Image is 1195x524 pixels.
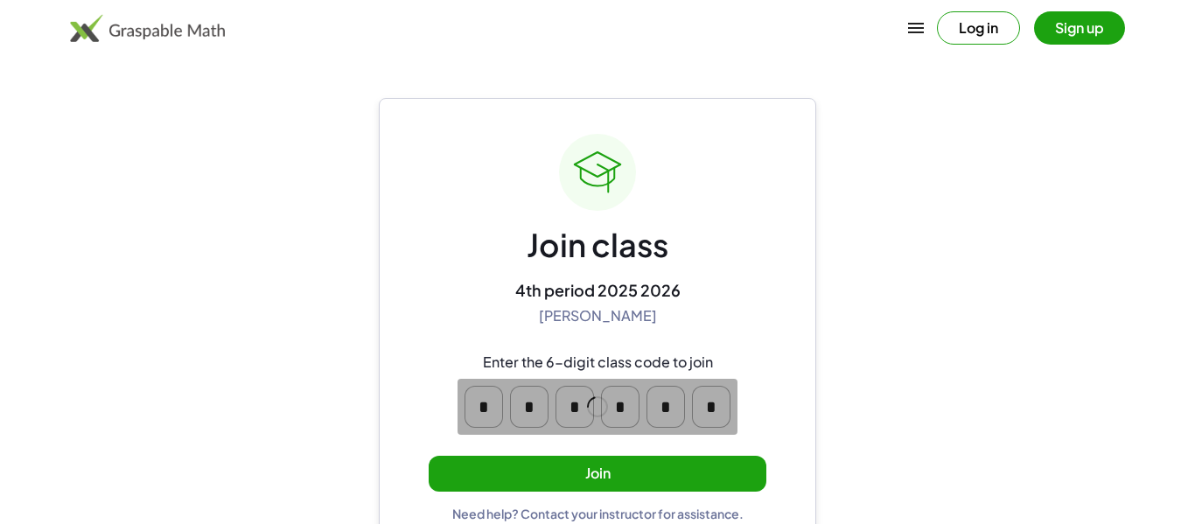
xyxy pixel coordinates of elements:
[452,506,744,521] div: Need help? Contact your instructor for assistance.
[527,225,668,266] div: Join class
[429,456,766,492] button: Join
[1034,11,1125,45] button: Sign up
[483,353,713,372] div: Enter the 6-digit class code to join
[937,11,1020,45] button: Log in
[515,280,681,300] div: 4th period 2025 2026
[539,307,657,325] div: [PERSON_NAME]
